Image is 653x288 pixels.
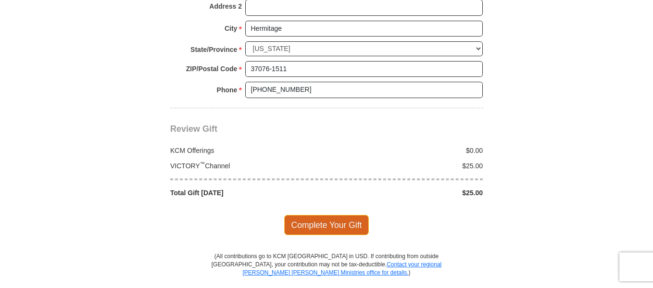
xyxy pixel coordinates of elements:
strong: State/Province [190,43,237,56]
strong: Phone [217,83,238,97]
div: Total Gift [DATE] [165,188,327,198]
strong: City [225,22,237,35]
div: VICTORY Channel [165,161,327,171]
span: Complete Your Gift [284,215,369,235]
span: Review Gift [170,124,217,134]
sup: ™ [200,161,205,166]
div: $25.00 [326,161,488,171]
div: $0.00 [326,146,488,155]
div: KCM Offerings [165,146,327,155]
div: $25.00 [326,188,488,198]
strong: ZIP/Postal Code [186,62,238,75]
